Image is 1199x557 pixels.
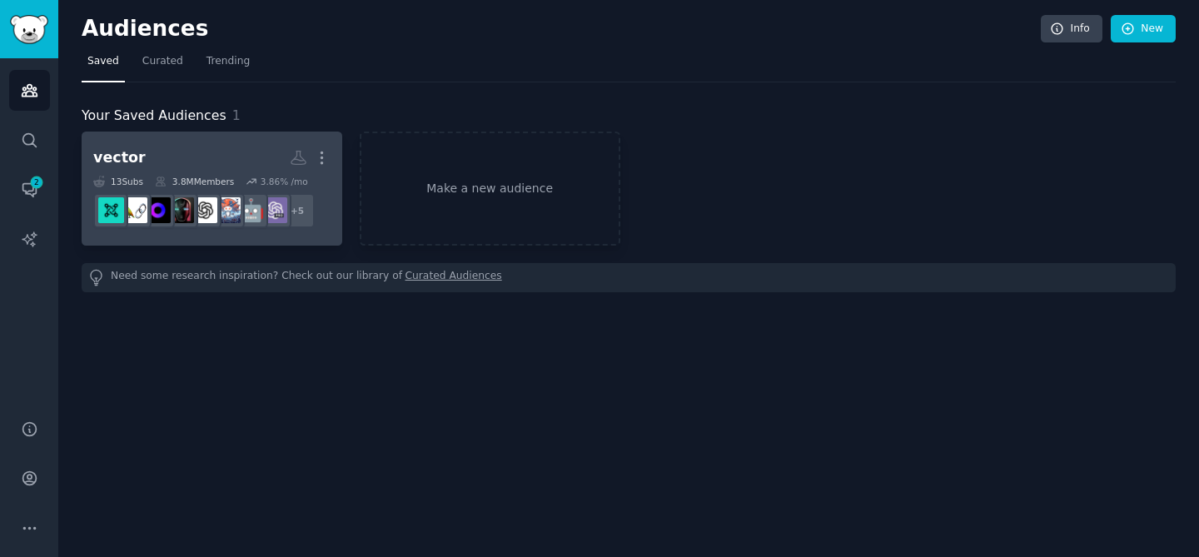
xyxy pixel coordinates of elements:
[82,106,226,127] span: Your Saved Audiences
[280,193,315,228] div: + 5
[137,48,189,82] a: Curated
[93,176,143,187] div: 13 Sub s
[168,197,194,223] img: aipromptprogramming
[1041,15,1102,43] a: Info
[10,15,48,44] img: GummySearch logo
[238,197,264,223] img: LargeLanguageModels
[87,54,119,69] span: Saved
[201,48,256,82] a: Trending
[82,48,125,82] a: Saved
[82,16,1041,42] h2: Audiences
[9,169,50,210] a: 2
[360,132,620,246] a: Make a new audience
[155,176,234,187] div: 3.8M Members
[93,147,146,168] div: vector
[98,197,124,223] img: LLMDevs
[82,263,1176,292] div: Need some research inspiration? Check out our library of
[261,197,287,223] img: ChatGPTPro
[122,197,147,223] img: LangChain
[1111,15,1176,43] a: New
[142,54,183,69] span: Curated
[145,197,171,223] img: LocalLLM
[215,197,241,223] img: AI_Agents
[192,197,217,223] img: OpenAI
[405,269,502,286] a: Curated Audiences
[232,107,241,123] span: 1
[261,176,308,187] div: 3.86 % /mo
[82,132,342,246] a: vector13Subs3.8MMembers3.86% /mo+5ChatGPTProLargeLanguageModelsAI_AgentsOpenAIaipromptprogramming...
[206,54,250,69] span: Trending
[29,177,44,188] span: 2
